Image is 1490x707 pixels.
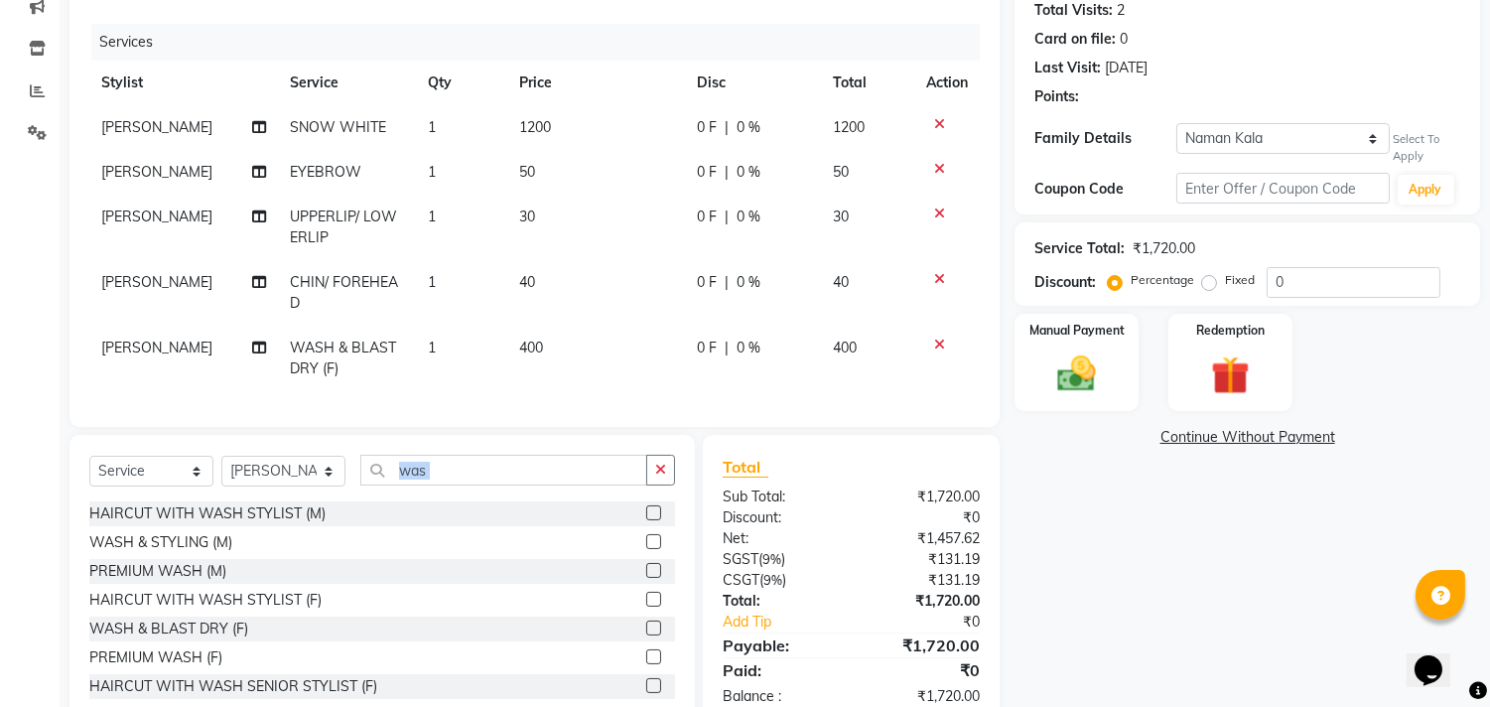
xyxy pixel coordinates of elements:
[519,208,535,225] span: 30
[291,273,399,312] span: CHIN/ FOREHEAD
[1034,29,1116,50] div: Card on file:
[852,570,996,591] div: ₹131.19
[834,339,858,356] span: 400
[1120,29,1128,50] div: 0
[725,162,729,183] span: |
[1176,173,1389,204] input: Enter Offer / Coupon Code
[101,118,212,136] span: [PERSON_NAME]
[101,339,212,356] span: [PERSON_NAME]
[1131,271,1194,289] label: Percentage
[852,591,996,612] div: ₹1,720.00
[1225,271,1255,289] label: Fixed
[852,528,996,549] div: ₹1,457.62
[725,272,729,293] span: |
[725,338,729,358] span: |
[1034,128,1176,149] div: Family Details
[737,207,760,227] span: 0 %
[697,162,717,183] span: 0 F
[279,61,417,105] th: Service
[737,272,760,293] span: 0 %
[723,550,758,568] span: SGST
[1018,427,1476,448] a: Continue Without Payment
[1045,352,1108,396] img: _cash.svg
[762,551,781,567] span: 9%
[291,339,397,377] span: WASH & BLAST DRY (F)
[822,61,915,105] th: Total
[708,528,852,549] div: Net:
[737,338,760,358] span: 0 %
[428,118,436,136] span: 1
[89,676,377,697] div: HAIRCUT WITH WASH SENIOR STYLIST (F)
[708,570,852,591] div: ( )
[697,272,717,293] span: 0 F
[834,163,850,181] span: 50
[708,634,852,657] div: Payable:
[834,273,850,291] span: 40
[1034,86,1079,107] div: Points:
[708,612,876,633] a: Add Tip
[291,118,387,136] span: SNOW WHITE
[416,61,507,105] th: Qty
[725,117,729,138] span: |
[1034,238,1125,259] div: Service Total:
[1196,322,1265,340] label: Redemption
[291,208,398,246] span: UPPERLIP/ LOWERLIP
[1034,58,1101,78] div: Last Visit:
[914,61,980,105] th: Action
[360,455,647,486] input: Search or Scan
[834,208,850,225] span: 30
[852,549,996,570] div: ₹131.19
[89,647,222,668] div: PREMIUM WASH (F)
[101,163,212,181] span: [PERSON_NAME]
[1394,131,1460,165] div: Select To Apply
[708,487,852,507] div: Sub Total:
[89,619,248,639] div: WASH & BLAST DRY (F)
[852,686,996,707] div: ₹1,720.00
[708,549,852,570] div: ( )
[876,612,996,633] div: ₹0
[519,163,535,181] span: 50
[89,532,232,553] div: WASH & STYLING (M)
[1133,238,1195,259] div: ₹1,720.00
[89,61,279,105] th: Stylist
[1105,58,1148,78] div: [DATE]
[507,61,685,105] th: Price
[725,207,729,227] span: |
[1398,175,1454,205] button: Apply
[763,572,782,588] span: 9%
[834,118,866,136] span: 1200
[428,339,436,356] span: 1
[697,117,717,138] span: 0 F
[291,163,362,181] span: EYEBROW
[708,591,852,612] div: Total:
[89,503,326,524] div: HAIRCUT WITH WASH STYLIST (M)
[1034,272,1096,293] div: Discount:
[101,273,212,291] span: [PERSON_NAME]
[723,457,768,478] span: Total
[685,61,821,105] th: Disc
[708,686,852,707] div: Balance :
[428,163,436,181] span: 1
[708,658,852,682] div: Paid:
[101,208,212,225] span: [PERSON_NAME]
[89,590,322,611] div: HAIRCUT WITH WASH STYLIST (F)
[852,487,996,507] div: ₹1,720.00
[852,658,996,682] div: ₹0
[852,634,996,657] div: ₹1,720.00
[1199,352,1262,400] img: _gift.svg
[1029,322,1125,340] label: Manual Payment
[737,162,760,183] span: 0 %
[519,339,543,356] span: 400
[428,273,436,291] span: 1
[91,24,995,61] div: Services
[89,561,226,582] div: PREMIUM WASH (M)
[852,507,996,528] div: ₹0
[519,273,535,291] span: 40
[697,207,717,227] span: 0 F
[428,208,436,225] span: 1
[708,507,852,528] div: Discount:
[519,118,551,136] span: 1200
[1407,628,1470,687] iframe: chat widget
[1034,179,1176,200] div: Coupon Code
[697,338,717,358] span: 0 F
